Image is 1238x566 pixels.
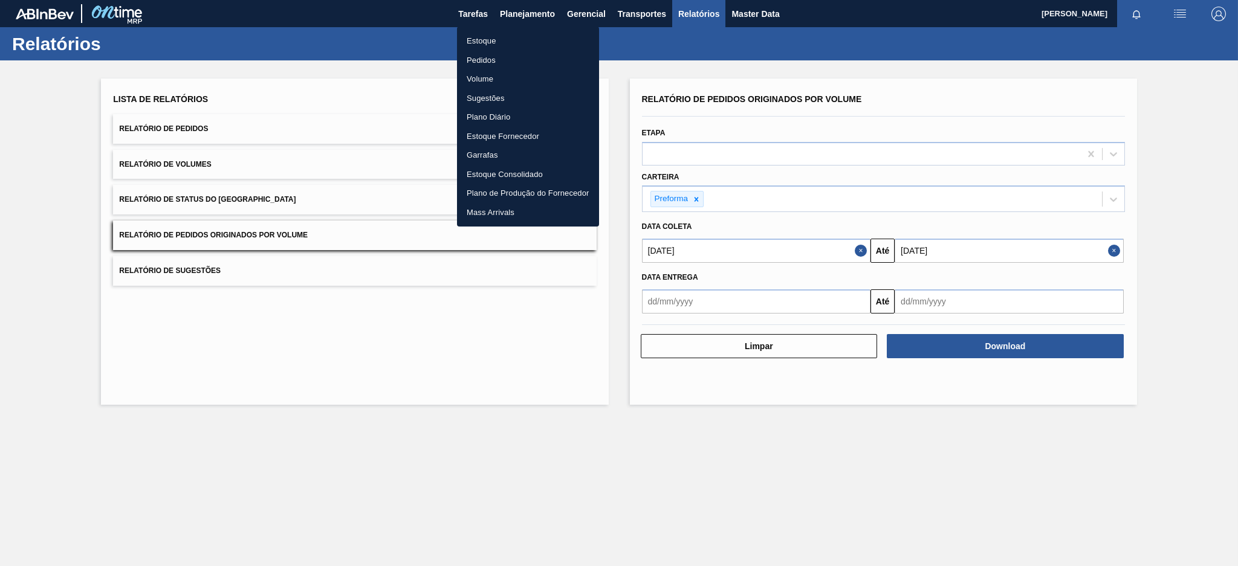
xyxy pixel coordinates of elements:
a: Estoque Fornecedor [457,127,599,146]
a: Estoque [457,31,599,51]
a: Volume [457,69,599,89]
a: Plano Diário [457,108,599,127]
a: Estoque Consolidado [457,165,599,184]
a: Plano de Produção do Fornecedor [457,184,599,203]
a: Pedidos [457,51,599,70]
a: Garrafas [457,146,599,165]
a: Mass Arrivals [457,203,599,222]
a: Sugestões [457,89,599,108]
